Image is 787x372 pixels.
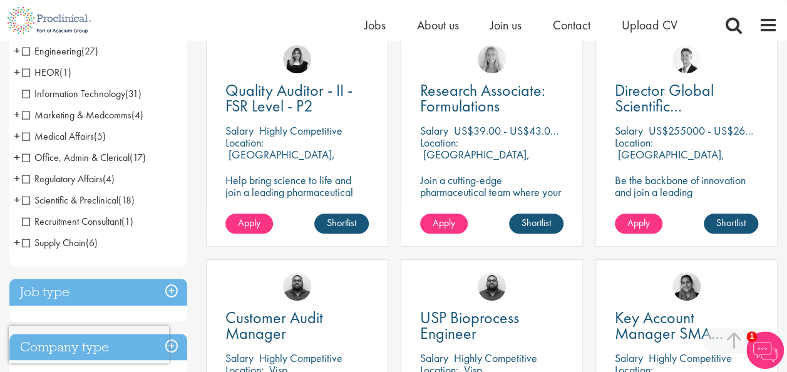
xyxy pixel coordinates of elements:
span: Location: [615,135,653,150]
span: Scientific & Preclinical [22,194,118,207]
a: Apply [615,214,662,234]
span: Key Account Manager SMA (North) [615,307,723,359]
img: Anjali Parbhu [672,272,701,301]
span: 1 [746,331,757,342]
a: USP Bioprocess Engineer [420,310,563,341]
img: Ashley Bennett [283,272,311,301]
span: Recruitment Consultant [22,215,133,228]
span: Scientific & Preclinical [22,194,135,207]
a: Research Associate: Formulations [420,83,563,114]
a: Apply [225,214,273,234]
span: Information Technology [22,87,141,100]
span: USP Bioprocess Engineer [420,307,519,344]
img: Chatbot [746,331,784,369]
span: + [14,41,20,60]
span: + [14,148,20,167]
span: Information Technology [22,87,125,100]
span: Marketing & Medcomms [22,108,143,121]
a: Contact [553,17,590,33]
a: Customer Audit Manager [225,310,369,341]
span: + [14,190,20,209]
img: Shannon Briggs [478,45,506,73]
span: (27) [81,44,98,58]
span: (4) [103,172,115,185]
a: Upload CV [622,17,677,33]
a: Quality Auditor - II - FSR Level - P2 [225,83,369,114]
span: Salary [420,123,448,138]
p: Highly Competitive [259,123,342,138]
p: US$39.00 - US$43.00 per hour [454,123,595,138]
span: Apply [627,216,650,229]
a: Shortlist [314,214,369,234]
span: Location: [225,135,264,150]
span: Salary [225,351,254,365]
span: Research Associate: Formulations [420,80,545,116]
a: Shortlist [509,214,563,234]
span: Director Global Scientific Communications [615,80,719,132]
span: HEOR [22,66,59,79]
img: Molly Colclough [283,45,311,73]
span: Medical Affairs [22,130,94,143]
p: [GEOGRAPHIC_DATA], [GEOGRAPHIC_DATA] [225,147,335,173]
p: [GEOGRAPHIC_DATA], [GEOGRAPHIC_DATA] [420,147,530,173]
img: George Watson [672,45,701,73]
span: Regulatory Affairs [22,172,115,185]
span: (17) [130,151,146,164]
span: Regulatory Affairs [22,172,103,185]
a: Shortlist [704,214,758,234]
span: (18) [118,194,135,207]
p: Highly Competitive [259,351,342,365]
span: (1) [59,66,71,79]
span: + [14,127,20,145]
span: Apply [433,216,455,229]
span: Engineering [22,44,81,58]
a: Key Account Manager SMA (North) [615,310,758,341]
span: Salary [420,351,448,365]
span: (31) [125,87,141,100]
span: Supply Chain [22,236,86,249]
span: Supply Chain [22,236,98,249]
span: Office, Admin & Clerical [22,151,146,164]
span: Engineering [22,44,98,58]
span: (5) [94,130,106,143]
h3: Job type [9,279,187,306]
span: (1) [121,215,133,228]
span: (6) [86,236,98,249]
img: Ashley Bennett [478,272,506,301]
p: Help bring science to life and join a leading pharmaceutical company to play a key role in delive... [225,174,369,234]
span: Salary [615,351,643,365]
a: Join us [490,17,522,33]
span: + [14,233,20,252]
p: Join a cutting-edge pharmaceutical team where your precision and passion for quality will help sh... [420,174,563,234]
span: Customer Audit Manager [225,307,323,344]
p: [GEOGRAPHIC_DATA], [GEOGRAPHIC_DATA] [615,147,724,173]
p: Highly Competitive [649,351,732,365]
span: Marketing & Medcomms [22,108,131,121]
p: Highly Competitive [454,351,537,365]
span: Location: [420,135,458,150]
span: Salary [615,123,643,138]
span: Quality Auditor - II - FSR Level - P2 [225,80,352,116]
a: Apply [420,214,468,234]
span: + [14,105,20,124]
a: Director Global Scientific Communications [615,83,758,114]
span: Medical Affairs [22,130,106,143]
a: About us [417,17,459,33]
p: Be the backbone of innovation and join a leading pharmaceutical company to help keep life-changin... [615,174,758,257]
span: HEOR [22,66,71,79]
span: (4) [131,108,143,121]
span: Recruitment Consultant [22,215,121,228]
span: + [14,63,20,81]
iframe: reCAPTCHA [9,326,169,363]
a: Jobs [364,17,386,33]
